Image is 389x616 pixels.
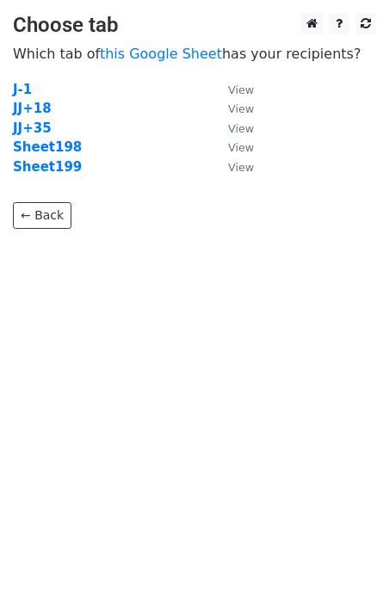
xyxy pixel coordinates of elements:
a: View [211,159,254,175]
h3: Choose tab [13,13,376,38]
p: Which tab of has your recipients? [13,45,376,63]
small: View [228,141,254,154]
a: View [211,120,254,136]
a: View [211,101,254,116]
a: JJ+35 [13,120,52,136]
a: J-1 [13,82,32,97]
a: View [211,139,254,155]
a: Sheet199 [13,159,82,175]
a: ← Back [13,202,71,229]
small: View [228,102,254,115]
a: Sheet198 [13,139,82,155]
small: View [228,161,254,174]
small: View [228,122,254,135]
small: View [228,83,254,96]
a: View [211,82,254,97]
a: JJ+18 [13,101,52,116]
a: this Google Sheet [100,46,222,62]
